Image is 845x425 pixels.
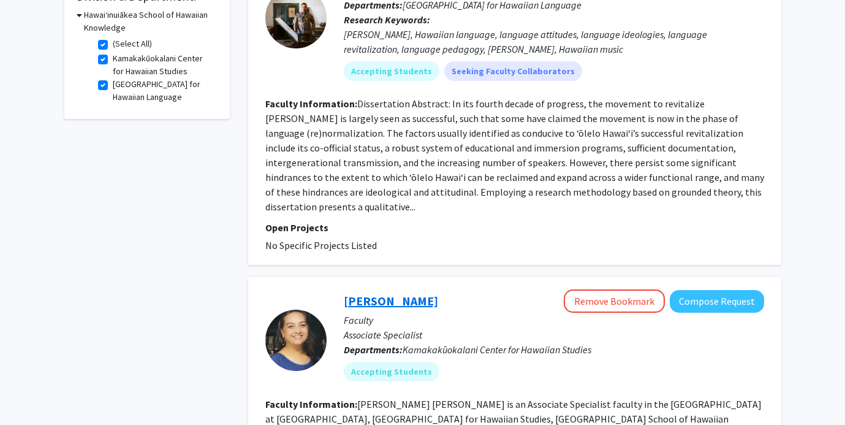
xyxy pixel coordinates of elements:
div: [PERSON_NAME], Hawaiian language, language attitudes, language ideologies, language revitalizatio... [344,27,764,56]
b: Departments: [344,343,403,356]
a: [PERSON_NAME] [344,293,438,308]
b: Faculty Information: [265,98,357,110]
p: Faculty [344,313,764,327]
label: [GEOGRAPHIC_DATA] for Hawaiian Language [113,78,214,104]
button: Compose Request to Rochelle Piʻilani Kaaloa [670,290,764,313]
mat-chip: Accepting Students [344,61,439,81]
p: Open Projects [265,220,764,235]
iframe: Chat [9,370,52,416]
b: Research Keywords: [344,13,430,26]
fg-read-more: Dissertation Abstract: In its fourth decade of progress, the movement to revitalize [PERSON_NAME]... [265,98,764,213]
b: Faculty Information: [265,398,357,410]
h3: Hawaiʻinuiākea School of Hawaiian Knowledge [84,9,218,34]
mat-chip: Accepting Students [344,362,439,381]
p: Associate Specialist [344,327,764,342]
span: No Specific Projects Listed [265,239,377,251]
label: Kamakakūokalani Center for Hawaiian Studies [113,52,214,78]
mat-chip: Seeking Faculty Collaborators [444,61,582,81]
button: Remove Bookmark [564,289,665,313]
label: (Select All) [113,37,152,50]
span: Kamakakūokalani Center for Hawaiian Studies [403,343,591,356]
